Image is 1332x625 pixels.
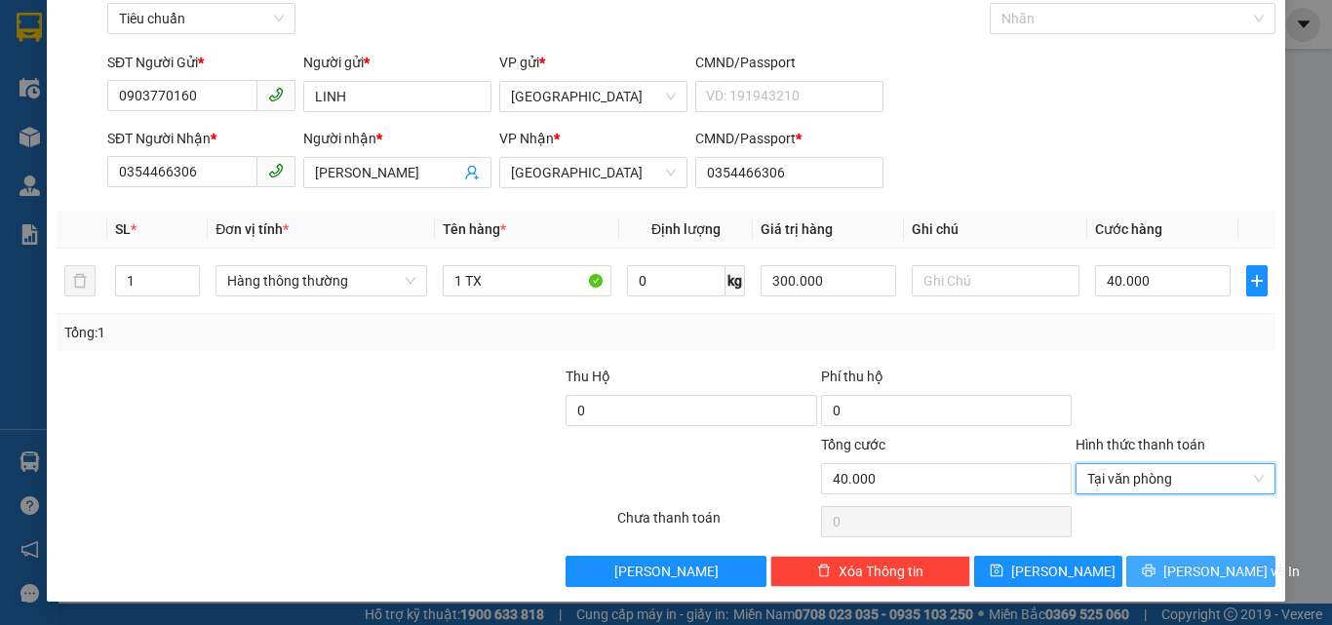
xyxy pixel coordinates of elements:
button: delete [64,265,96,296]
span: delete [817,564,831,579]
div: Tổng: 1 [64,322,516,343]
span: [PERSON_NAME] [614,561,719,582]
div: Chưa thanh toán [615,507,819,541]
span: Tổng cước [821,437,885,452]
button: [PERSON_NAME] [566,556,765,587]
button: deleteXóa Thông tin [770,556,970,587]
div: CMND/Passport [695,128,883,149]
input: Ghi Chú [912,265,1080,296]
label: Hình thức thanh toán [1076,437,1205,452]
button: plus [1246,265,1269,296]
div: Phí thu hộ [821,366,1072,395]
span: Tiêu chuẩn [119,4,284,33]
span: Phú Lâm [511,82,676,111]
span: Hàng thông thường [227,266,415,295]
span: Tại văn phòng [1087,464,1264,493]
span: phone [268,163,284,178]
div: CMND/Passport [695,52,883,73]
span: kg [725,265,745,296]
span: Cước hàng [1095,221,1162,237]
span: Xóa Thông tin [839,561,923,582]
span: plus [1247,273,1268,289]
input: 0 [761,265,895,296]
span: Giá trị hàng [761,221,833,237]
div: Người gửi [303,52,491,73]
span: Tên hàng [443,221,506,237]
span: VP Nhận [499,131,554,146]
button: save[PERSON_NAME] [974,556,1123,587]
span: phone [268,87,284,102]
span: [PERSON_NAME] và In [1163,561,1300,582]
span: Định lượng [651,221,721,237]
div: SĐT Người Gửi [107,52,295,73]
div: VP gửi [499,52,687,73]
span: user-add [464,165,480,180]
span: Thu Hộ [566,369,610,384]
span: Đà Lạt [511,158,676,187]
th: Ghi chú [904,211,1088,249]
span: save [990,564,1003,579]
span: Đơn vị tính [215,221,289,237]
span: printer [1142,564,1156,579]
div: Người nhận [303,128,491,149]
button: printer[PERSON_NAME] và In [1126,556,1275,587]
div: SĐT Người Nhận [107,128,295,149]
span: [PERSON_NAME] [1011,561,1116,582]
span: SL [115,221,131,237]
input: VD: Bàn, Ghế [443,265,611,296]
